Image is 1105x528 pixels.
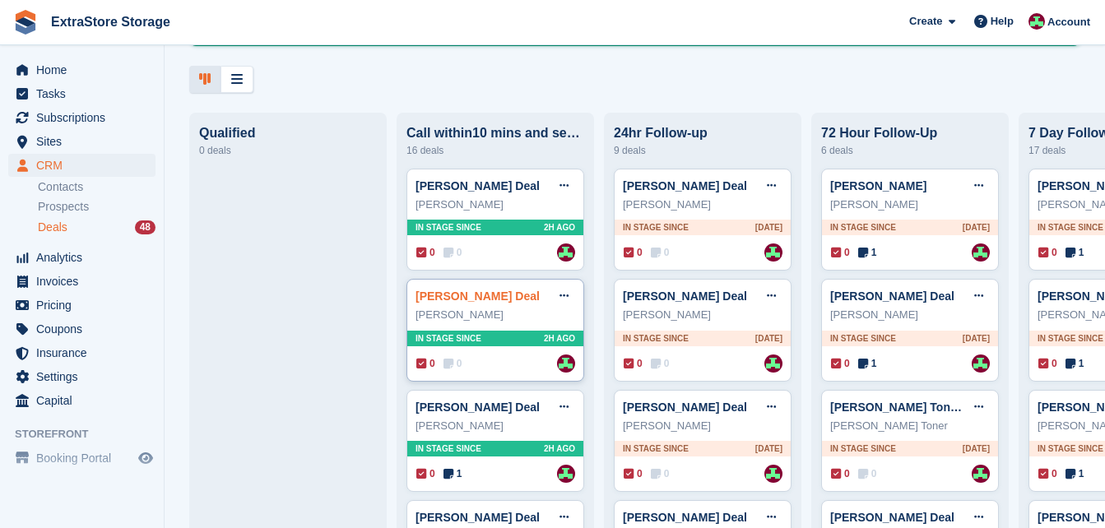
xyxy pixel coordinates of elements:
a: menu [8,294,156,317]
a: [PERSON_NAME] Deal [623,289,747,303]
span: Help [991,13,1014,30]
span: In stage since [830,332,896,345]
span: 1 [858,245,877,260]
a: [PERSON_NAME] Toner Deal [830,401,989,414]
a: menu [8,365,156,388]
a: [PERSON_NAME] Deal [416,289,540,303]
span: In stage since [623,442,689,455]
span: 0 [624,466,643,481]
span: In stage since [1038,332,1103,345]
span: 0 [831,245,850,260]
span: 0 [651,356,670,371]
div: Call within10 mins and send an Intro email [406,126,584,141]
div: [PERSON_NAME] [623,307,782,323]
a: [PERSON_NAME] Deal [416,401,540,414]
div: [PERSON_NAME] [623,418,782,434]
a: menu [8,341,156,364]
a: menu [8,246,156,269]
a: Deals 48 [38,219,156,236]
a: menu [8,106,156,129]
span: Sites [36,130,135,153]
div: [PERSON_NAME] [830,307,990,323]
a: [PERSON_NAME] Deal [623,401,747,414]
span: In stage since [416,221,481,234]
span: Home [36,58,135,81]
span: 0 [624,356,643,371]
div: [PERSON_NAME] [416,418,575,434]
div: 16 deals [406,141,584,160]
span: [DATE] [755,442,782,455]
span: Invoices [36,270,135,293]
a: menu [8,130,156,153]
span: Insurance [36,341,135,364]
div: Qualified [199,126,377,141]
a: [PERSON_NAME] Deal [830,511,954,524]
span: [DATE] [755,332,782,345]
a: menu [8,317,156,340]
a: [PERSON_NAME] Deal [830,289,954,303]
span: Storefront [15,426,164,442]
span: 0 [831,356,850,371]
a: [PERSON_NAME] Deal [623,179,747,192]
span: 0 [1038,466,1057,481]
span: Tasks [36,82,135,105]
div: [PERSON_NAME] [623,197,782,213]
a: Prospects [38,198,156,215]
span: 1 [443,466,462,481]
a: Chelsea Parker [557,354,575,373]
img: Chelsea Parker [557,465,575,483]
img: Chelsea Parker [1028,13,1045,30]
span: 1 [1066,466,1084,481]
span: 2H AGO [544,332,575,345]
a: [PERSON_NAME] Deal [416,179,540,192]
div: 0 deals [199,141,377,160]
span: 0 [416,466,435,481]
span: In stage since [623,221,689,234]
div: [PERSON_NAME] [416,307,575,323]
span: In stage since [830,442,896,455]
span: Analytics [36,246,135,269]
span: 0 [858,466,877,481]
img: Chelsea Parker [764,354,782,373]
img: Chelsea Parker [972,243,990,262]
span: 0 [1038,245,1057,260]
span: [DATE] [963,442,990,455]
span: 2H AGO [544,442,575,455]
span: Coupons [36,317,135,340]
span: [DATE] [963,332,990,345]
span: 1 [1066,245,1084,260]
span: In stage since [623,332,689,345]
span: In stage since [416,442,481,455]
span: Settings [36,365,135,388]
a: menu [8,447,156,470]
a: menu [8,389,156,412]
img: stora-icon-8386f47178a22dfd0bd8f6a31ec36ba5ce8667c1dd55bd0f319d3a0aa187defe.svg [13,10,38,35]
span: 1 [858,356,877,371]
img: Chelsea Parker [972,465,990,483]
img: Chelsea Parker [764,465,782,483]
span: Booking Portal [36,447,135,470]
img: Chelsea Parker [972,354,990,373]
div: [PERSON_NAME] Toner [830,418,990,434]
div: [PERSON_NAME] [830,197,990,213]
a: Preview store [136,448,156,468]
span: Pricing [36,294,135,317]
span: In stage since [1038,442,1103,455]
span: In stage since [416,332,481,345]
span: 0 [651,245,670,260]
a: menu [8,58,156,81]
span: Account [1047,14,1090,30]
div: 6 deals [821,141,999,160]
span: 0 [443,245,462,260]
span: In stage since [1038,221,1103,234]
span: Prospects [38,199,89,215]
span: In stage since [830,221,896,234]
span: 0 [443,356,462,371]
img: Chelsea Parker [764,243,782,262]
